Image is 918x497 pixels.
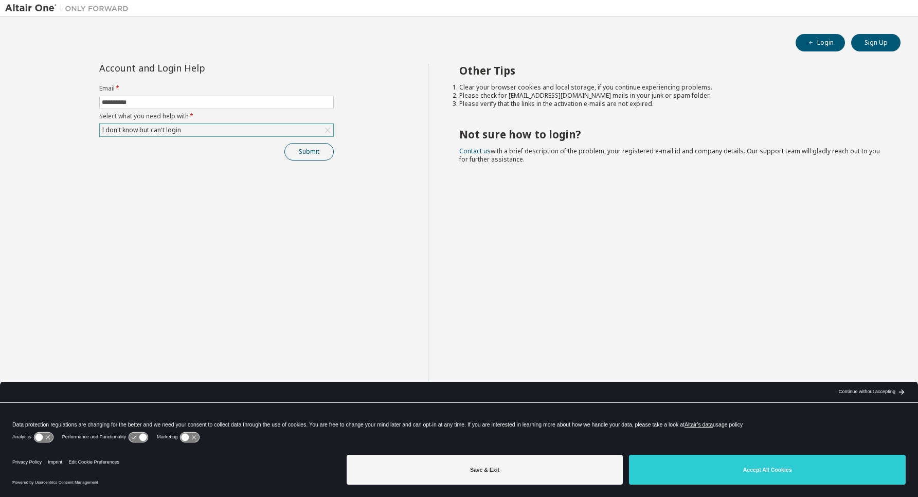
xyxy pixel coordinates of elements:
a: Contact us [459,147,491,155]
li: Clear your browser cookies and local storage, if you continue experiencing problems. [459,83,882,92]
h2: Not sure how to login? [459,128,882,141]
h2: Other Tips [459,64,882,77]
button: Submit [284,143,334,161]
img: Altair One [5,3,134,13]
li: Please check for [EMAIL_ADDRESS][DOMAIN_NAME] mails in your junk or spam folder. [459,92,882,100]
button: Login [796,34,845,51]
span: with a brief description of the problem, your registered e-mail id and company details. Our suppo... [459,147,880,164]
div: I don't know but can't login [100,125,183,136]
div: I don't know but can't login [100,124,333,136]
label: Select what you need help with [99,112,334,120]
label: Email [99,84,334,93]
div: Account and Login Help [99,64,287,72]
li: Please verify that the links in the activation e-mails are not expired. [459,100,882,108]
button: Sign Up [851,34,901,51]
